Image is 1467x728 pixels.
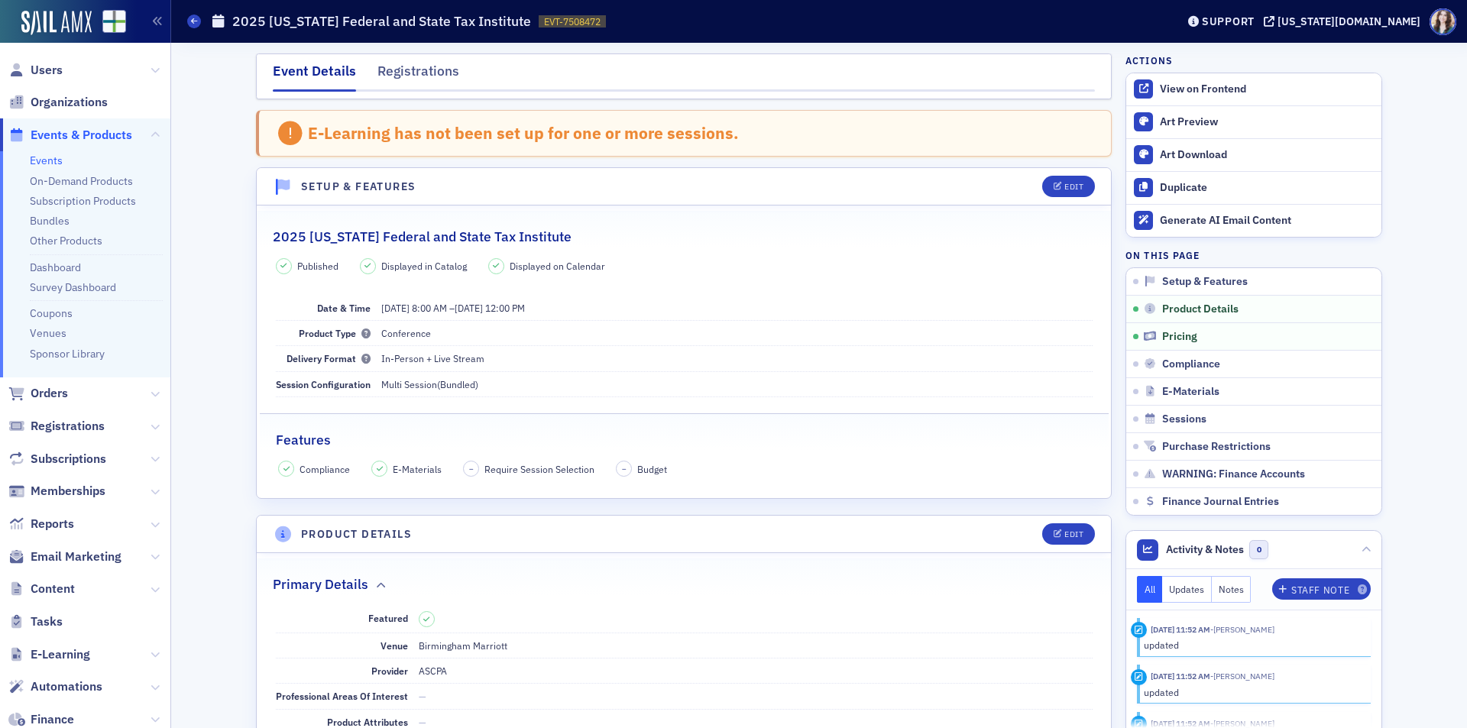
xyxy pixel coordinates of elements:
span: Multi Session [381,378,437,390]
button: Staff Note [1272,578,1371,600]
span: Displayed in Catalog [381,259,467,273]
span: – [469,464,474,474]
a: Sponsor Library [30,347,105,361]
span: Kristi Gates [1210,624,1274,635]
span: [DATE] [455,302,483,314]
span: Kristi Gates [1210,671,1274,681]
div: updated [1144,638,1360,652]
span: Tasks [31,613,63,630]
span: Memberships [31,483,105,500]
span: Conference [381,327,431,339]
span: [DATE] [381,302,410,314]
h2: 2025 [US_STATE] Federal and State Tax Institute [273,227,572,247]
a: Subscriptions [8,451,106,468]
span: 0 [1249,540,1268,559]
img: SailAMX [102,10,126,34]
a: Tasks [8,613,63,630]
span: Setup & Features [1162,275,1248,289]
span: Product Type [299,327,371,339]
a: View Homepage [92,10,126,36]
div: Edit [1064,183,1083,191]
span: WARNING: Finance Accounts [1162,468,1305,481]
h2: Features [276,430,331,450]
span: Reports [31,516,74,532]
span: Venue [381,639,408,652]
button: All [1137,576,1163,603]
time: 9/8/2025 11:52 AM [1151,624,1210,635]
a: View on Frontend [1126,73,1381,105]
a: Reports [8,516,74,532]
span: Compliance [300,462,350,476]
div: E-Learning has not been set up for one or more sessions. [308,123,739,143]
button: Updates [1162,576,1212,603]
span: Subscriptions [31,451,106,468]
button: Notes [1212,576,1252,603]
a: Orders [8,385,68,402]
span: Orders [31,385,68,402]
span: In-Person + Live Stream [381,352,484,364]
a: Art Preview [1126,106,1381,138]
span: EVT-7508472 [544,15,601,28]
span: E-Materials [393,462,442,476]
a: Venues [30,326,66,340]
span: E-Learning [31,646,90,663]
a: Finance [8,711,74,728]
a: Art Download [1126,138,1381,171]
a: Bundles [30,214,70,228]
span: Sessions [1162,413,1206,426]
h4: On this page [1125,248,1382,262]
span: Date & Time [317,302,371,314]
a: Automations [8,678,102,695]
span: Published [297,259,338,273]
button: Edit [1042,523,1095,545]
a: Content [8,581,75,597]
button: [US_STATE][DOMAIN_NAME] [1264,16,1426,27]
h4: Product Details [301,526,412,542]
span: — [419,716,426,728]
span: Require Session Selection [484,462,594,476]
span: E-Materials [1162,385,1219,399]
span: Automations [31,678,102,695]
span: Pricing [1162,330,1197,344]
div: Event Details [273,61,356,92]
span: Compliance [1162,358,1220,371]
span: Profile [1430,8,1456,35]
span: Registrations [31,418,105,435]
span: Finance [31,711,74,728]
span: Featured [368,612,408,624]
div: Registrations [377,61,459,89]
time: 8:00 AM [412,302,447,314]
a: Users [8,62,63,79]
a: E-Learning [8,646,90,663]
span: Organizations [31,94,108,111]
span: – [622,464,627,474]
span: Product Details [1162,303,1239,316]
span: Finance Journal Entries [1162,495,1279,509]
a: Events & Products [8,127,132,144]
span: Users [31,62,63,79]
button: Generate AI Email Content [1126,204,1381,237]
div: Art Download [1160,148,1374,162]
a: Email Marketing [8,548,121,565]
span: Events & Products [31,127,132,144]
span: Purchase Restrictions [1162,440,1271,454]
h4: Actions [1125,53,1173,67]
div: Support [1202,15,1255,28]
span: Birmingham Marriott [419,639,507,652]
h4: Setup & Features [301,179,416,195]
span: Provider [371,665,408,677]
span: Email Marketing [31,548,121,565]
span: Content [31,581,75,597]
img: SailAMX [21,11,92,35]
a: Other Products [30,234,102,248]
span: Delivery Format [287,352,371,364]
dd: – [381,296,1093,320]
a: Dashboard [30,260,81,274]
a: Registrations [8,418,105,435]
a: Survey Dashboard [30,280,116,294]
a: Events [30,154,63,167]
a: Organizations [8,94,108,111]
span: ASCPA [419,665,447,677]
div: Edit [1064,530,1083,539]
